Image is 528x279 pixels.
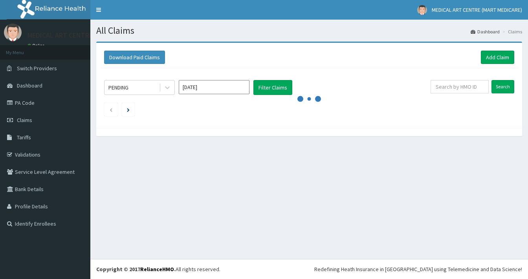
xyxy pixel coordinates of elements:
input: Select Month and Year [179,80,249,94]
p: MEDICAL ART CENTRE (MART MEDICARE) [27,32,148,39]
button: Filter Claims [253,80,292,95]
strong: Copyright © 2017 . [96,266,176,273]
img: User Image [4,24,22,41]
footer: All rights reserved. [90,259,528,279]
div: Redefining Heath Insurance in [GEOGRAPHIC_DATA] using Telemedicine and Data Science! [314,265,522,273]
a: Previous page [109,106,113,113]
span: Switch Providers [17,65,57,72]
span: MEDICAL ART CENTRE (MART MEDICARE) [432,6,522,13]
a: Online [27,43,46,48]
li: Claims [500,28,522,35]
a: Dashboard [471,28,500,35]
svg: audio-loading [297,87,321,111]
a: RelianceHMO [140,266,174,273]
a: Add Claim [481,51,514,64]
span: Claims [17,117,32,124]
button: Download Paid Claims [104,51,165,64]
input: Search by HMO ID [431,80,489,93]
a: Next page [127,106,130,113]
span: Dashboard [17,82,42,89]
h1: All Claims [96,26,522,36]
div: PENDING [108,84,128,91]
span: Tariffs [17,134,31,141]
img: User Image [417,5,427,15]
input: Search [491,80,514,93]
